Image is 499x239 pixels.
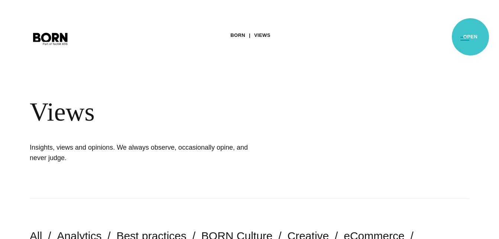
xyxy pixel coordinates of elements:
[254,30,270,41] a: Views
[230,30,245,41] a: BORN
[456,31,474,46] button: Open
[30,142,253,163] h1: Insights, views and opinions. We always observe, occasionally opine, and never judge.
[30,97,453,127] span: Views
